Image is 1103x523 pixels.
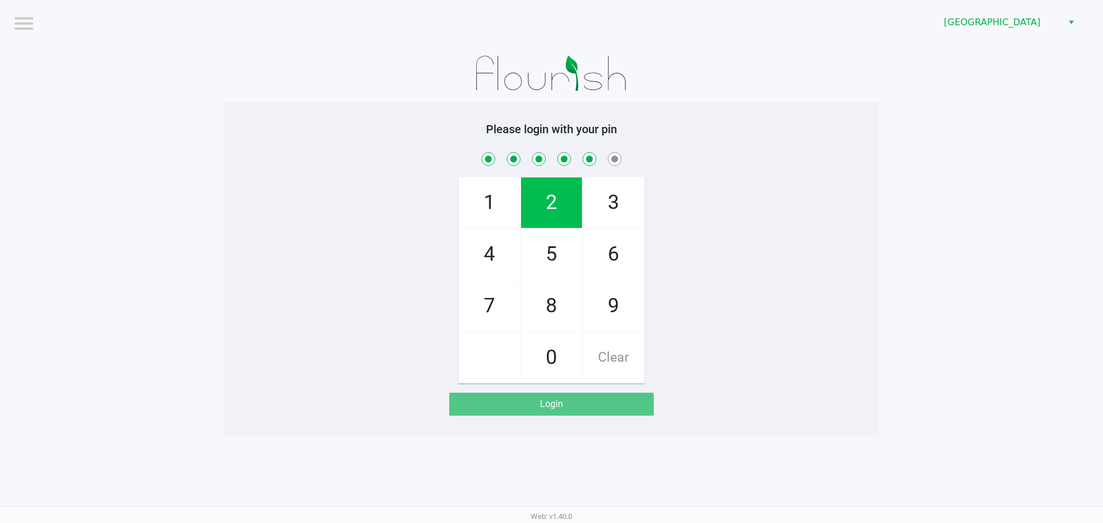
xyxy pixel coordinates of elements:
[521,177,582,228] span: 2
[1063,12,1079,33] button: Select
[459,229,520,280] span: 4
[521,332,582,383] span: 0
[521,229,582,280] span: 5
[233,122,870,136] h5: Please login with your pin
[583,332,644,383] span: Clear
[944,16,1056,29] span: [GEOGRAPHIC_DATA]
[583,281,644,331] span: 9
[459,281,520,331] span: 7
[583,229,644,280] span: 6
[531,512,572,521] span: Web: v1.40.0
[521,281,582,331] span: 8
[459,177,520,228] span: 1
[583,177,644,228] span: 3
